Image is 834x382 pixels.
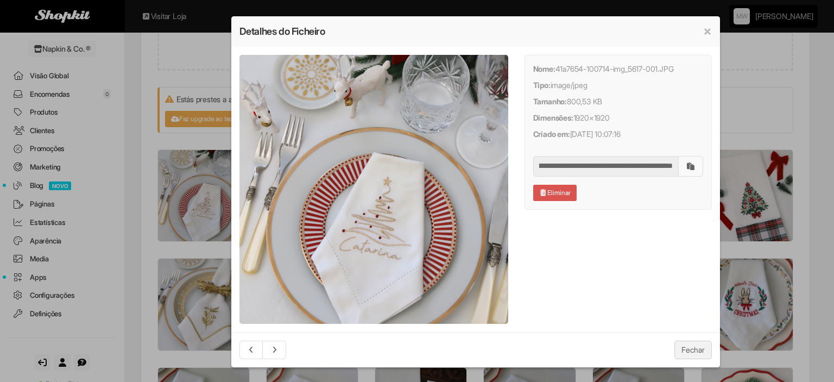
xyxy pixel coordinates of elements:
[533,129,570,139] strong: Criado em:
[533,64,555,73] strong: Nome:
[533,97,567,106] strong: Tamanho:
[555,64,674,73] span: 41a7654-100714-img_5617-001.JPG
[533,113,573,122] strong: Dimensões:
[239,55,508,324] img: 41a7654-100714-img_5617-001.JPG
[570,129,621,139] span: [DATE] 10:07:16
[674,341,712,359] button: Fechar
[594,113,610,122] span: 1920
[567,97,602,106] span: 800,53 KB
[239,24,712,39] h4: Detalhes do Ficheiro
[533,80,551,90] strong: Tipo:
[573,113,589,122] span: 1920
[239,341,263,359] a: Anterior
[533,112,703,123] p: ×
[263,341,287,359] a: Próximo
[551,80,587,90] span: image/jpeg
[703,24,712,37] button: ×
[533,185,577,201] button: Eliminar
